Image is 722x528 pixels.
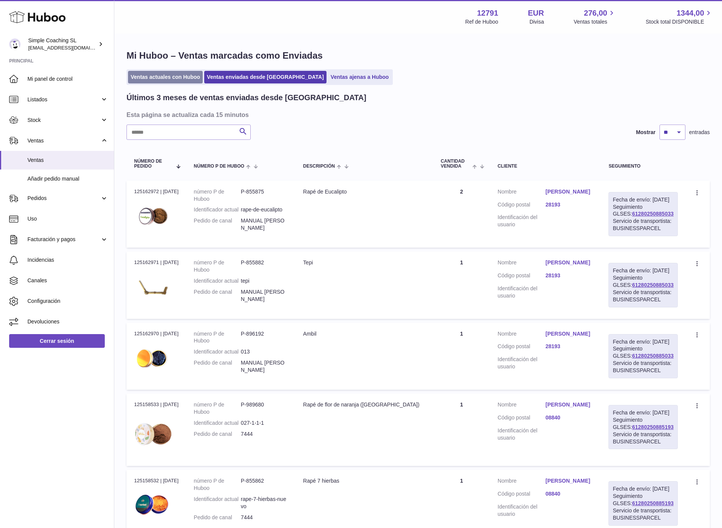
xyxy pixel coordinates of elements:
[632,211,674,217] a: 61280250885033
[134,188,179,195] div: 125162972 | [DATE]
[27,96,100,103] span: Listados
[498,343,546,352] dt: Código postal
[303,330,426,338] div: Ambil
[134,269,172,307] img: kuripe.jpg
[613,409,674,416] div: Fecha de envío: [DATE]
[632,424,674,430] a: 61280250885193
[498,330,546,339] dt: Nombre
[498,490,546,499] dt: Código postal
[194,277,241,285] dt: Identificador actual
[241,359,288,374] dd: MANUAL [PERSON_NAME]
[689,129,710,136] span: entradas
[498,201,546,210] dt: Código postal
[241,217,288,232] dd: MANUAL [PERSON_NAME]
[241,514,288,521] dd: 7444
[194,164,244,169] span: número P de Huboo
[498,477,546,486] dt: Nombre
[303,477,426,485] div: Rapé 7 hierbas
[194,430,241,438] dt: Pedido de canal
[546,259,594,266] a: [PERSON_NAME]
[303,188,426,195] div: Rapé de Eucalipto
[241,419,288,427] dd: 027-1-1-1
[27,117,100,124] span: Stock
[241,188,288,203] dd: P-855875
[613,338,674,346] div: Fecha de envío: [DATE]
[134,159,172,169] span: Número de pedido
[303,401,426,408] div: Rapé de flor de naranja ([GEOGRAPHIC_DATA])
[546,343,594,350] a: 28193
[28,45,112,51] span: [EMAIL_ADDRESS][DOMAIN_NAME]
[498,272,546,281] dt: Código postal
[194,359,241,374] dt: Pedido de canal
[134,197,172,235] img: rape-ecucalipto.jpg
[194,330,241,345] dt: número P de Huboo
[613,507,674,522] div: Servicio de transportista: BUSINESSPARCEL
[27,277,108,284] span: Canales
[134,339,172,378] img: Imagen-PNG-00E0CB6452BE-1.png
[28,37,97,51] div: Simple Coaching SL
[498,214,546,228] dt: Identificación del usuario
[632,353,674,359] a: 61280250885033
[441,159,471,169] span: Cantidad vendida
[27,318,108,325] span: Devoluciones
[27,137,100,144] span: Ventas
[608,405,678,449] div: Seguimiento GLSES:
[194,496,241,510] dt: Identificador actual
[613,289,674,303] div: Servicio de transportista: BUSINESSPARCEL
[498,259,546,268] dt: Nombre
[134,330,179,337] div: 125162970 | [DATE]
[498,356,546,370] dt: Identificación del usuario
[546,490,594,498] a: 08840
[546,414,594,421] a: 08840
[465,18,498,26] div: Ref de Huboo
[646,8,713,26] a: 1344,00 Stock total DISPONIBLE
[498,285,546,299] dt: Identificación del usuario
[241,477,288,492] dd: P-855862
[126,50,710,62] h1: Mi Huboo – Ventas marcadas como Enviadas
[126,110,708,119] h3: Esta página se actualiza cada 15 minutos
[613,360,674,374] div: Servicio de transportista: BUSINESSPARCEL
[613,196,674,203] div: Fecha de envío: [DATE]
[194,514,241,521] dt: Pedido de canal
[608,192,678,236] div: Seguimiento GLSES:
[27,298,108,305] span: Configuración
[608,263,678,307] div: Seguimiento GLSES:
[433,323,490,390] td: 1
[194,259,241,274] dt: número P de Huboo
[584,8,607,18] span: 276,00
[27,195,100,202] span: Pedidos
[646,18,713,26] span: Stock total DISPONIBLE
[241,206,288,213] dd: rape-de-eucalipto
[574,18,616,26] span: Ventas totales
[613,431,674,445] div: Servicio de transportista: BUSINESSPARCEL
[241,430,288,438] dd: 7444
[9,334,105,348] a: Cerrar sesión
[613,267,674,274] div: Fecha de envío: [DATE]
[530,18,544,26] div: Divisa
[303,259,426,266] div: Tepi
[134,401,179,408] div: 125158533 | [DATE]
[477,8,498,18] strong: 12791
[194,206,241,213] dt: Identificador actual
[433,394,490,466] td: 1
[546,188,594,195] a: [PERSON_NAME]
[608,481,678,525] div: Seguimiento GLSES:
[194,217,241,232] dt: Pedido de canal
[241,496,288,510] dd: rape-7-hierbas-nuevo
[194,188,241,203] dt: número P de Huboo
[27,256,108,264] span: Incidencias
[204,71,327,83] a: Ventas enviadas desde [GEOGRAPHIC_DATA]
[546,272,594,279] a: 28193
[608,164,678,169] div: Seguimiento
[613,218,674,232] div: Servicio de transportista: BUSINESSPARCEL
[632,282,674,288] a: 61280250885033
[134,487,172,525] img: IMG_8483.png
[528,8,544,18] strong: EUR
[498,164,593,169] div: Cliente
[546,477,594,485] a: [PERSON_NAME]
[608,334,678,378] div: Seguimiento GLSES:
[613,485,674,493] div: Fecha de envío: [DATE]
[241,288,288,303] dd: MANUAL [PERSON_NAME]
[328,71,392,83] a: Ventas ajenas a Huboo
[498,503,546,518] dt: Identificación del usuario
